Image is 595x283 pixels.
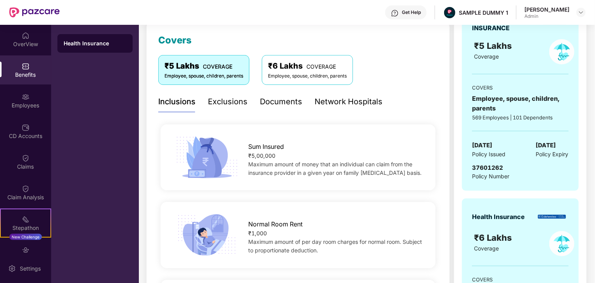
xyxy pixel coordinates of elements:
[474,245,499,252] span: Coverage
[8,265,16,273] img: svg+xml;base64,PHN2ZyBpZD0iU2V0dGluZy0yMHgyMCIgeG1sbnM9Imh0dHA6Ly93d3cudzMub3JnLzIwMDAvc3ZnIiB3aW...
[472,173,509,179] span: Policy Number
[248,219,303,229] span: Normal Room Rent
[472,164,503,171] span: 37601262
[444,7,455,18] img: Pazcare_Alternative_logo-01-01.png
[524,13,569,19] div: Admin
[536,150,569,159] span: Policy Expiry
[158,35,192,46] span: Covers
[260,96,302,108] div: Documents
[472,212,525,222] div: Health Insurance
[538,215,566,219] img: insurerLogo
[64,40,126,47] div: Health Insurance
[22,216,29,223] img: svg+xml;base64,PHN2ZyB4bWxucz0iaHR0cDovL3d3dy53My5vcmcvMjAwMC9zdmciIHdpZHRoPSIyMSIgaGVpZ2h0PSIyMC...
[22,246,29,254] img: svg+xml;base64,PHN2ZyBpZD0iRW5kb3JzZW1lbnRzIiB4bWxucz0iaHR0cDovL3d3dy53My5vcmcvMjAwMC9zdmciIHdpZH...
[22,62,29,70] img: svg+xml;base64,PHN2ZyBpZD0iQmVuZWZpdHMiIHhtbG5zPSJodHRwOi8vd3d3LnczLm9yZy8yMDAwL3N2ZyIgd2lkdGg9Ij...
[248,161,422,176] span: Maximum amount of money that an individual can claim from the insurance provider in a given year ...
[158,96,195,108] div: Inclusions
[474,53,499,60] span: Coverage
[208,96,247,108] div: Exclusions
[306,63,336,70] span: COVERAGE
[536,141,556,150] span: [DATE]
[164,60,243,72] div: ₹5 Lakhs
[248,238,422,254] span: Maximum amount of per day room charges for normal room. Subject to proportionate deduction.
[459,9,508,16] div: SAMPLE DUMMY 1
[315,96,382,108] div: Network Hospitals
[248,229,423,238] div: ₹1,000
[9,234,42,240] div: New Challenge
[22,124,29,131] img: svg+xml;base64,PHN2ZyBpZD0iQ0RfQWNjb3VudHMiIGRhdGEtbmFtZT0iQ0QgQWNjb3VudHMiIHhtbG5zPSJodHRwOi8vd3...
[22,185,29,193] img: svg+xml;base64,PHN2ZyBpZD0iQ2xhaW0iIHhtbG5zPSJodHRwOi8vd3d3LnczLm9yZy8yMDAwL3N2ZyIgd2lkdGg9IjIwIi...
[472,114,568,121] div: 569 Employees | 101 Dependents
[9,7,60,17] img: New Pazcare Logo
[474,41,515,51] span: ₹5 Lakhs
[248,142,284,152] span: Sum Insured
[524,6,569,13] div: [PERSON_NAME]
[268,72,347,80] div: Employee, spouse, children, parents
[173,212,240,258] img: icon
[472,94,568,113] div: Employee, spouse, children, parents
[578,9,584,16] img: svg+xml;base64,PHN2ZyBpZD0iRHJvcGRvd24tMzJ4MzIiIHhtbG5zPSJodHRwOi8vd3d3LnczLm9yZy8yMDAwL3N2ZyIgd2...
[22,32,29,40] img: svg+xml;base64,PHN2ZyBpZD0iSG9tZSIgeG1sbnM9Imh0dHA6Ly93d3cudzMub3JnLzIwMDAvc3ZnIiB3aWR0aD0iMjAiIG...
[391,9,399,17] img: svg+xml;base64,PHN2ZyBpZD0iSGVscC0zMngzMiIgeG1sbnM9Imh0dHA6Ly93d3cudzMub3JnLzIwMDAvc3ZnIiB3aWR0aD...
[17,265,43,273] div: Settings
[268,60,347,72] div: ₹6 Lakhs
[1,224,50,232] div: Stepathon
[549,231,574,256] img: policyIcon
[402,9,421,16] div: Get Help
[472,84,568,91] div: COVERS
[474,233,515,243] span: ₹6 Lakhs
[22,93,29,101] img: svg+xml;base64,PHN2ZyBpZD0iRW1wbG95ZWVzIiB4bWxucz0iaHR0cDovL3d3dy53My5vcmcvMjAwMC9zdmciIHdpZHRoPS...
[472,141,492,150] span: [DATE]
[22,154,29,162] img: svg+xml;base64,PHN2ZyBpZD0iQ2xhaW0iIHhtbG5zPSJodHRwOi8vd3d3LnczLm9yZy8yMDAwL3N2ZyIgd2lkdGg9IjIwIi...
[549,39,574,64] img: policyIcon
[472,150,505,159] span: Policy Issued
[203,63,232,70] span: COVERAGE
[164,72,243,80] div: Employee, spouse, children, parents
[173,134,240,181] img: icon
[248,152,423,160] div: ₹5,00,000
